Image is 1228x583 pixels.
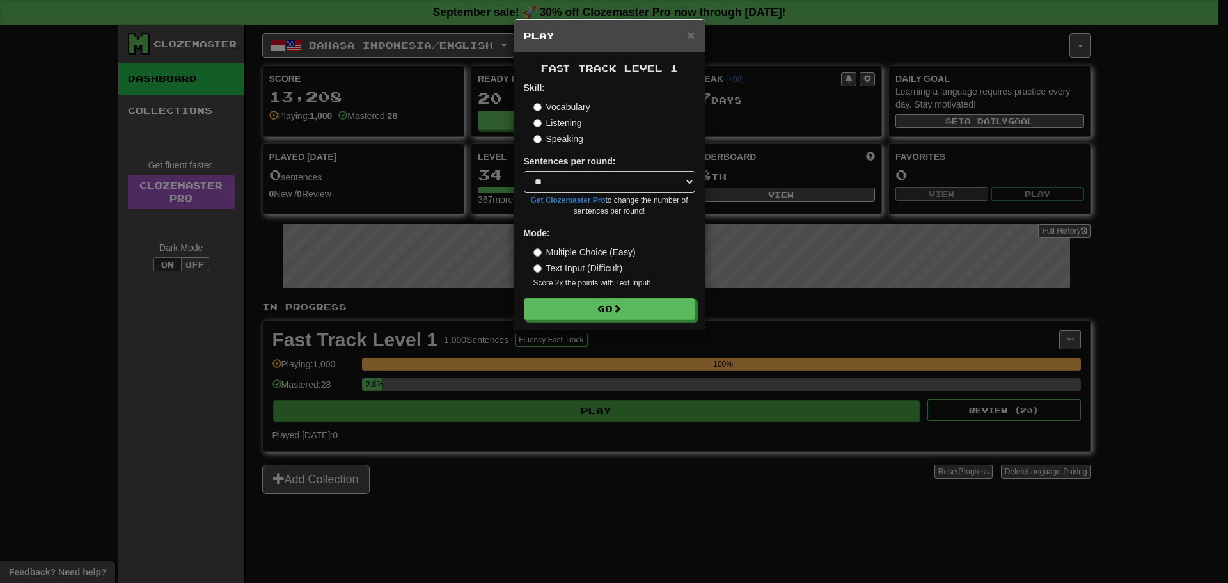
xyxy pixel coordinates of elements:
input: Multiple Choice (Easy) [533,248,542,257]
input: Text Input (Difficult) [533,264,542,273]
label: Multiple Choice (Easy) [533,246,636,259]
span: × [687,28,695,42]
label: Sentences per round: [524,155,616,168]
input: Speaking [533,135,542,143]
label: Vocabulary [533,100,590,113]
span: Fast Track Level 1 [541,63,678,74]
label: Listening [533,116,582,129]
small: Score 2x the points with Text Input ! [533,278,695,289]
strong: Mode: [524,228,550,238]
small: to change the number of sentences per round! [524,195,695,217]
label: Speaking [533,132,583,145]
a: Get Clozemaster Pro [531,196,606,205]
button: Close [687,28,695,42]
label: Text Input (Difficult) [533,262,623,275]
strong: Skill: [524,83,545,93]
input: Listening [533,119,542,127]
button: Go [524,298,695,320]
input: Vocabulary [533,103,542,111]
h5: Play [524,29,695,42]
